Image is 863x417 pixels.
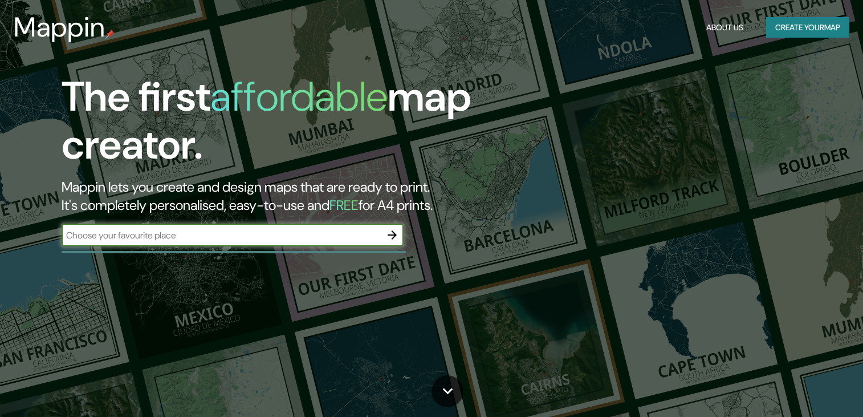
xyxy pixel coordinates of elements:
img: mappin-pin [105,30,115,39]
h1: affordable [210,70,388,123]
iframe: Help widget launcher [762,373,850,404]
h1: The first map creator. [62,73,493,178]
button: About Us [702,17,748,38]
input: Choose your favourite place [62,229,381,242]
h5: FREE [329,196,359,214]
h2: Mappin lets you create and design maps that are ready to print. It's completely personalised, eas... [62,178,493,214]
button: Create yourmap [766,17,849,38]
h3: Mappin [14,11,105,43]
